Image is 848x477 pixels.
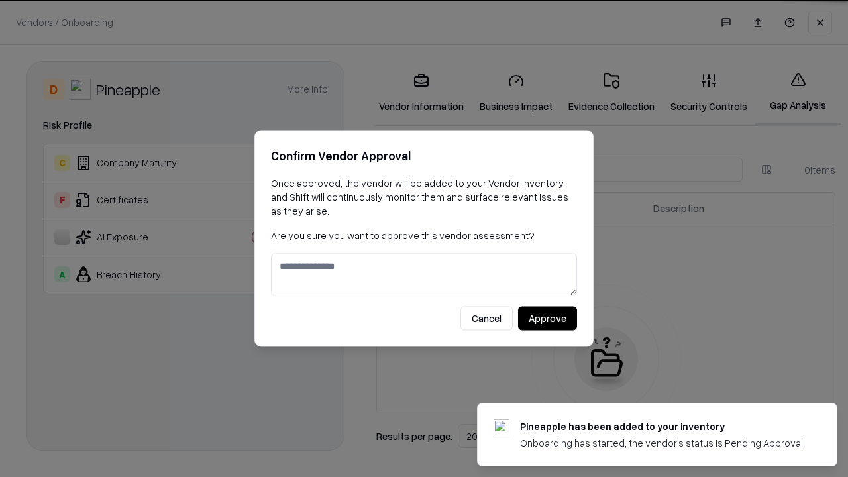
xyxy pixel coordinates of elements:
button: Approve [518,307,577,331]
h2: Confirm Vendor Approval [271,146,577,166]
div: Onboarding has started, the vendor's status is Pending Approval. [520,436,805,450]
div: Pineapple has been added to your inventory [520,419,805,433]
img: pineappleenergy.com [494,419,509,435]
p: Are you sure you want to approve this vendor assessment? [271,229,577,242]
p: Once approved, the vendor will be added to your Vendor Inventory, and Shift will continuously mon... [271,176,577,218]
button: Cancel [460,307,513,331]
